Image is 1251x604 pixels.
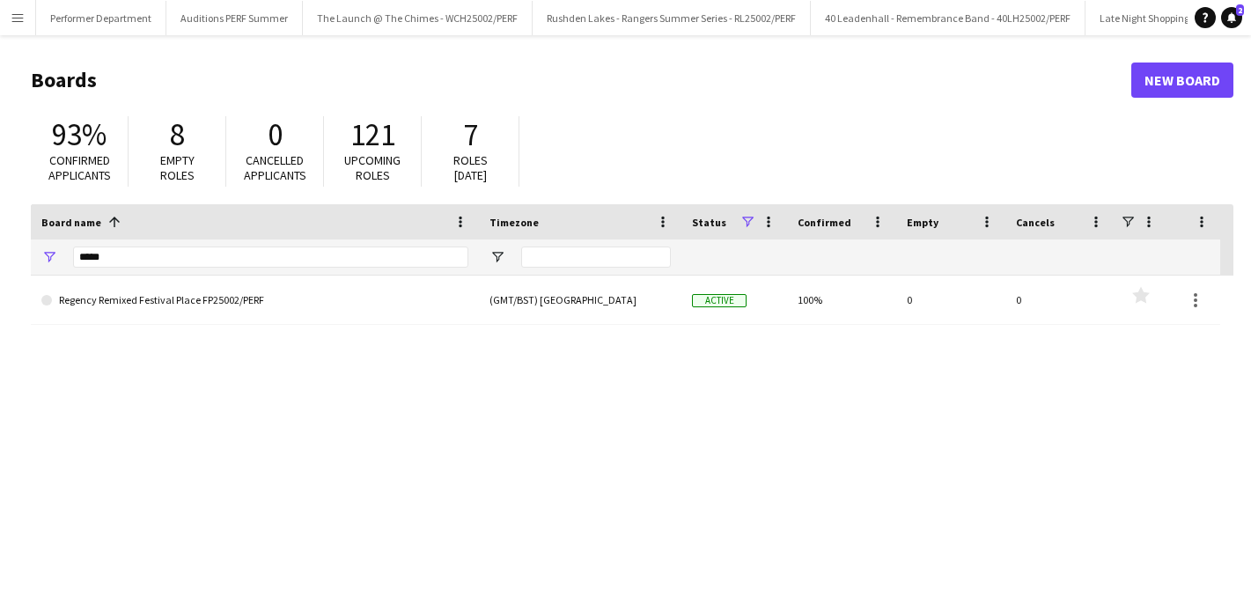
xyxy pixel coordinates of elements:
span: Board name [41,216,101,229]
span: Status [692,216,726,229]
span: Active [692,294,747,307]
span: Roles [DATE] [453,152,488,183]
button: Rushden Lakes - Rangers Summer Series - RL25002/PERF [533,1,811,35]
span: Confirmed [798,216,851,229]
h1: Boards [31,67,1131,93]
span: Timezone [489,216,539,229]
span: 93% [52,115,107,154]
a: 2 [1221,7,1242,28]
span: 7 [463,115,478,154]
button: The Launch @ The Chimes - WCH25002/PERF [303,1,533,35]
span: 2 [1236,4,1244,16]
button: Open Filter Menu [41,249,57,265]
span: Empty roles [160,152,195,183]
input: Timezone Filter Input [521,247,671,268]
div: 100% [787,276,896,324]
span: Upcoming roles [344,152,401,183]
span: 121 [350,115,395,154]
span: 0 [268,115,283,154]
a: New Board [1131,63,1233,98]
div: (GMT/BST) [GEOGRAPHIC_DATA] [479,276,681,324]
span: Cancelled applicants [244,152,306,183]
span: Confirmed applicants [48,152,111,183]
button: 40 Leadenhall - Remembrance Band - 40LH25002/PERF [811,1,1085,35]
a: Regency Remixed Festival Place FP25002/PERF [41,276,468,325]
button: Open Filter Menu [489,249,505,265]
input: Board name Filter Input [73,247,468,268]
span: Empty [907,216,938,229]
button: Performer Department [36,1,166,35]
div: 0 [896,276,1005,324]
div: 0 [1005,276,1115,324]
button: Auditions PERF Summer [166,1,303,35]
span: 8 [170,115,185,154]
span: Cancels [1016,216,1055,229]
